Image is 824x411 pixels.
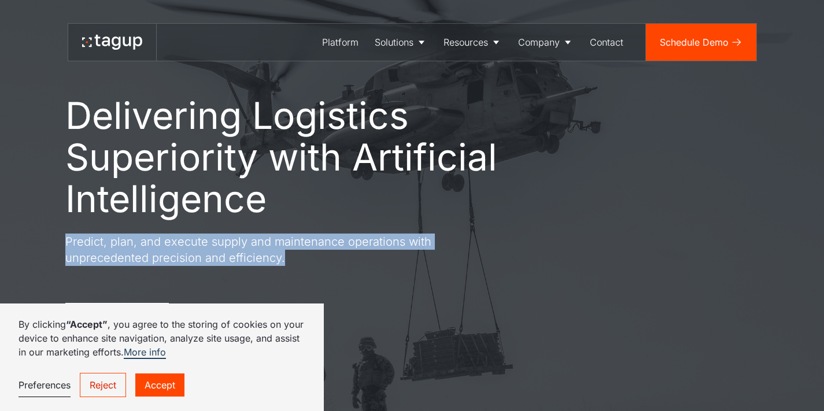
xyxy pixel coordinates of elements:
a: More info [124,346,166,359]
strong: “Accept” [66,319,108,330]
p: By clicking , you agree to the storing of cookies on your device to enhance site navigation, anal... [19,317,305,359]
a: Preferences [19,373,71,397]
a: Accept [135,373,184,397]
a: Resources [435,24,510,61]
div: Platform [322,35,359,49]
a: Contact [582,24,631,61]
div: Contact [590,35,623,49]
a: Platform [314,24,367,61]
a: Solutions [367,24,435,61]
div: Resources [444,35,488,49]
a: Reject [80,373,126,397]
h1: Delivering Logistics Superiority with Artificial Intelligence [65,95,551,220]
div: Company [518,35,560,49]
div: Schedule Demo [660,35,729,49]
div: Solutions [375,35,413,49]
a: Schedule Demo [646,24,756,61]
a: Company [510,24,582,61]
p: Predict, plan, and execute supply and maintenance operations with unprecedented precision and eff... [65,234,482,266]
a: Schedule Demo [65,303,169,331]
